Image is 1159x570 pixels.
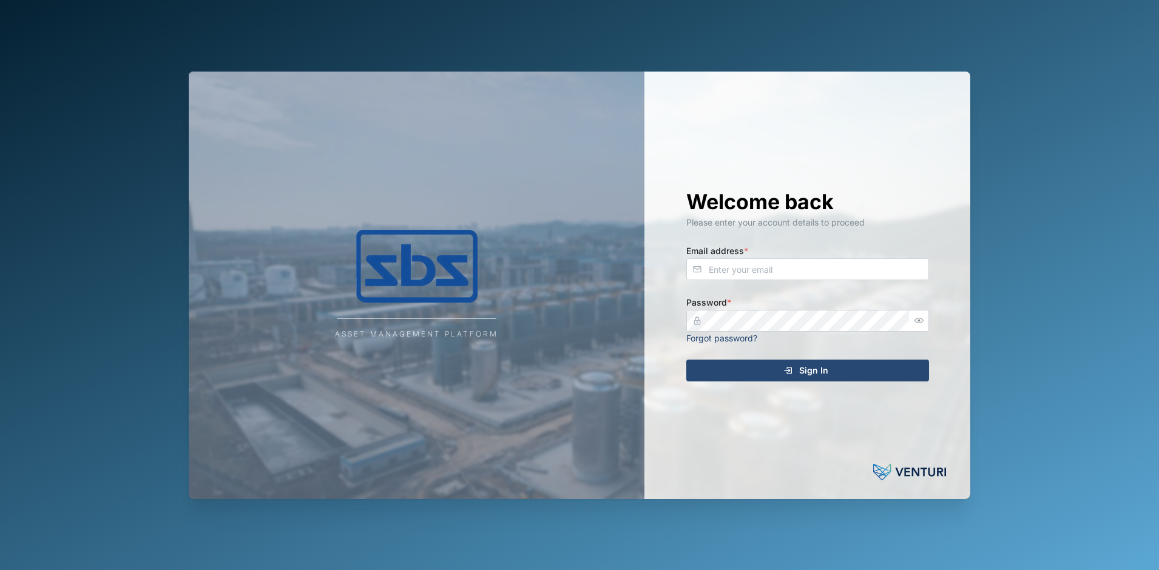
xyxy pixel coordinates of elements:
[686,244,748,258] label: Email address
[296,230,538,303] img: Company Logo
[799,360,828,381] span: Sign In
[686,333,757,343] a: Forgot password?
[686,216,929,229] div: Please enter your account details to proceed
[335,329,498,340] div: Asset Management Platform
[686,189,929,215] h1: Welcome back
[873,460,946,485] img: Powered by: Venturi
[686,258,929,280] input: Enter your email
[686,360,929,381] button: Sign In
[686,296,731,309] label: Password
